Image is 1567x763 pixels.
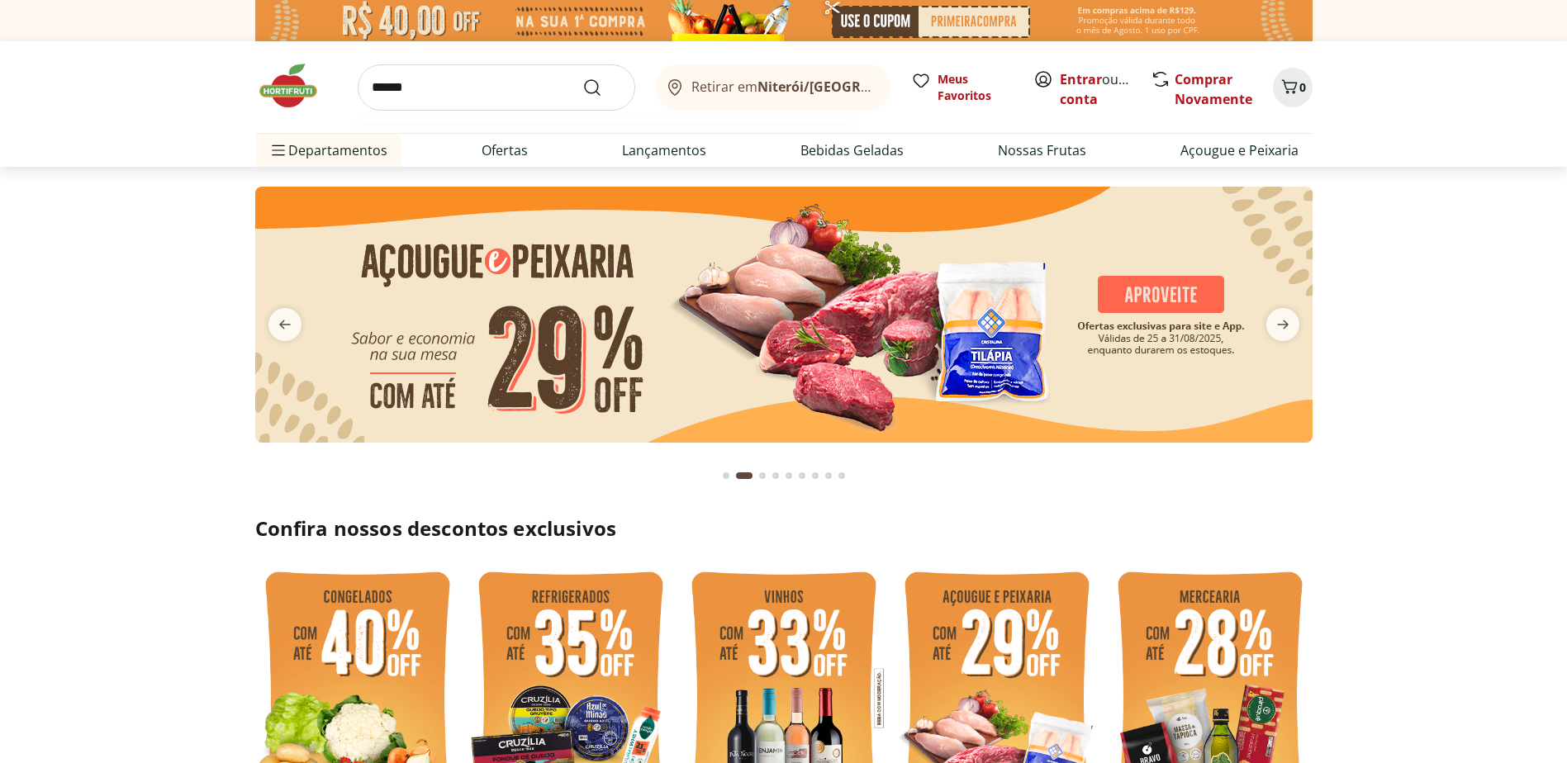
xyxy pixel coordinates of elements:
button: Menu [268,130,288,170]
button: Go to page 6 from fs-carousel [795,456,809,495]
span: 0 [1299,79,1306,95]
input: search [358,64,635,111]
button: Submit Search [582,78,622,97]
button: next [1253,308,1313,341]
button: Go to page 4 from fs-carousel [769,456,782,495]
button: Go to page 8 from fs-carousel [822,456,835,495]
a: Entrar [1060,70,1102,88]
h2: Confira nossos descontos exclusivos [255,515,1313,542]
button: Go to page 7 from fs-carousel [809,456,822,495]
button: previous [255,308,315,341]
button: Go to page 1 from fs-carousel [719,456,733,495]
span: Retirar em [691,79,874,94]
a: Lançamentos [622,140,706,160]
span: ou [1060,69,1133,109]
a: Ofertas [482,140,528,160]
button: Go to page 3 from fs-carousel [756,456,769,495]
a: Nossas Frutas [998,140,1086,160]
span: Meus Favoritos [938,71,1014,104]
a: Comprar Novamente [1175,70,1252,108]
span: Departamentos [268,130,387,170]
a: Meus Favoritos [911,71,1014,104]
button: Go to page 5 from fs-carousel [782,456,795,495]
img: açougue [255,187,1313,443]
button: Retirar emNiterói/[GEOGRAPHIC_DATA] [655,64,891,111]
button: Carrinho [1273,68,1313,107]
button: Go to page 9 from fs-carousel [835,456,848,495]
a: Bebidas Geladas [800,140,904,160]
img: Hortifruti [255,61,338,111]
a: Açougue e Peixaria [1180,140,1299,160]
b: Niterói/[GEOGRAPHIC_DATA] [757,78,946,96]
a: Criar conta [1060,70,1151,108]
button: Current page from fs-carousel [733,456,756,495]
